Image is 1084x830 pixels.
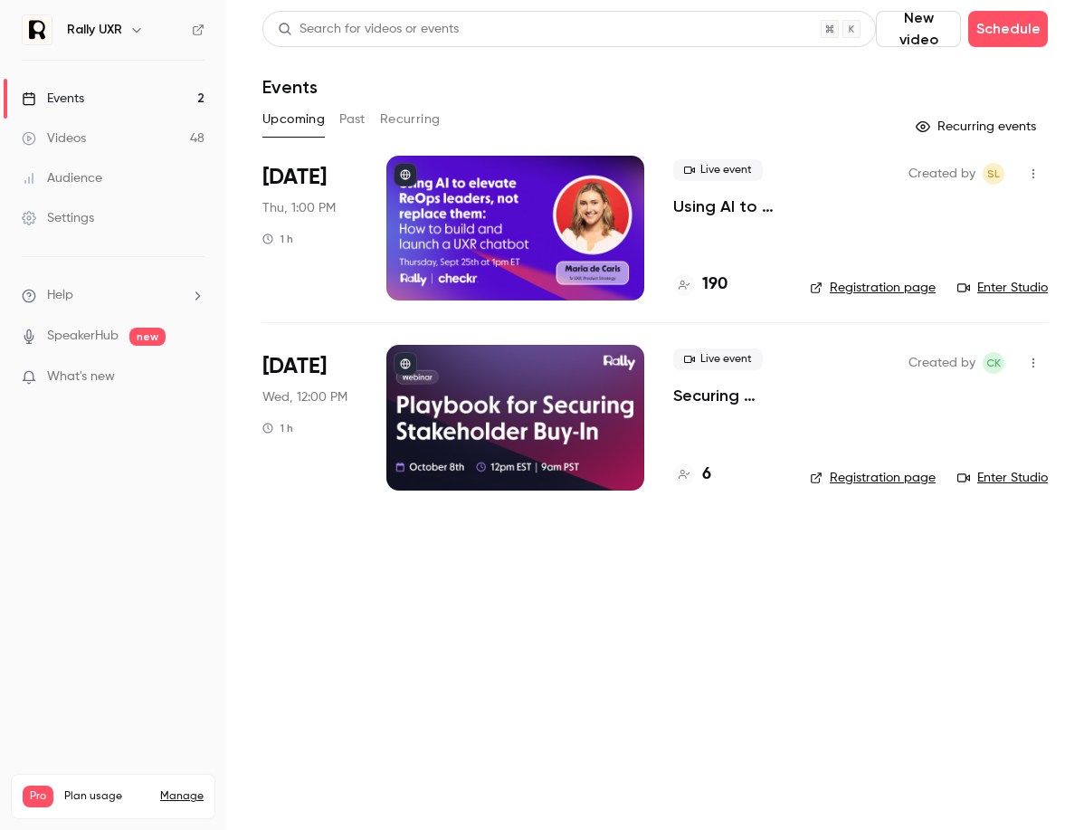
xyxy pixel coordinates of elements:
[983,163,1004,185] span: Sydney Lawson
[673,159,763,181] span: Live event
[702,463,711,487] h4: 6
[673,385,781,406] a: Securing Stakeholder Buy-In to Make Research Impossible to Ignore
[987,163,1000,185] span: SL
[986,352,1001,374] span: CK
[673,348,763,370] span: Live event
[183,369,204,386] iframe: Noticeable Trigger
[64,789,149,804] span: Plan usage
[262,156,357,301] div: Sep 25 Thu, 1:00 PM (America/Toronto)
[22,129,86,148] div: Videos
[22,169,102,187] div: Audience
[262,345,357,490] div: Oct 8 Wed, 12:00 PM (America/New York)
[262,199,336,217] span: Thu, 1:00 PM
[673,272,727,297] a: 190
[262,232,293,246] div: 1 h
[908,112,1048,141] button: Recurring events
[957,469,1048,487] a: Enter Studio
[673,463,711,487] a: 6
[908,163,975,185] span: Created by
[23,15,52,44] img: Rally UXR
[957,279,1048,297] a: Enter Studio
[67,21,122,39] h6: Rally UXR
[22,90,84,108] div: Events
[278,20,459,39] div: Search for videos or events
[339,105,366,134] button: Past
[810,279,936,297] a: Registration page
[810,469,936,487] a: Registration page
[47,286,73,305] span: Help
[876,11,961,47] button: New video
[262,421,293,435] div: 1 h
[262,105,325,134] button: Upcoming
[262,76,318,98] h1: Events
[262,352,327,381] span: [DATE]
[160,789,204,804] a: Manage
[47,327,119,346] a: SpeakerHub
[22,286,204,305] li: help-dropdown-opener
[673,196,781,217] a: Using AI to elevate ReOps leaders, not replace them: How to build and launch a UXR chatbot
[129,328,166,346] span: new
[23,786,53,807] span: Pro
[968,11,1048,47] button: Schedule
[380,105,441,134] button: Recurring
[908,352,975,374] span: Created by
[262,163,327,192] span: [DATE]
[702,272,727,297] h4: 190
[22,209,94,227] div: Settings
[262,388,347,406] span: Wed, 12:00 PM
[983,352,1004,374] span: Caroline Kearney
[47,367,115,386] span: What's new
